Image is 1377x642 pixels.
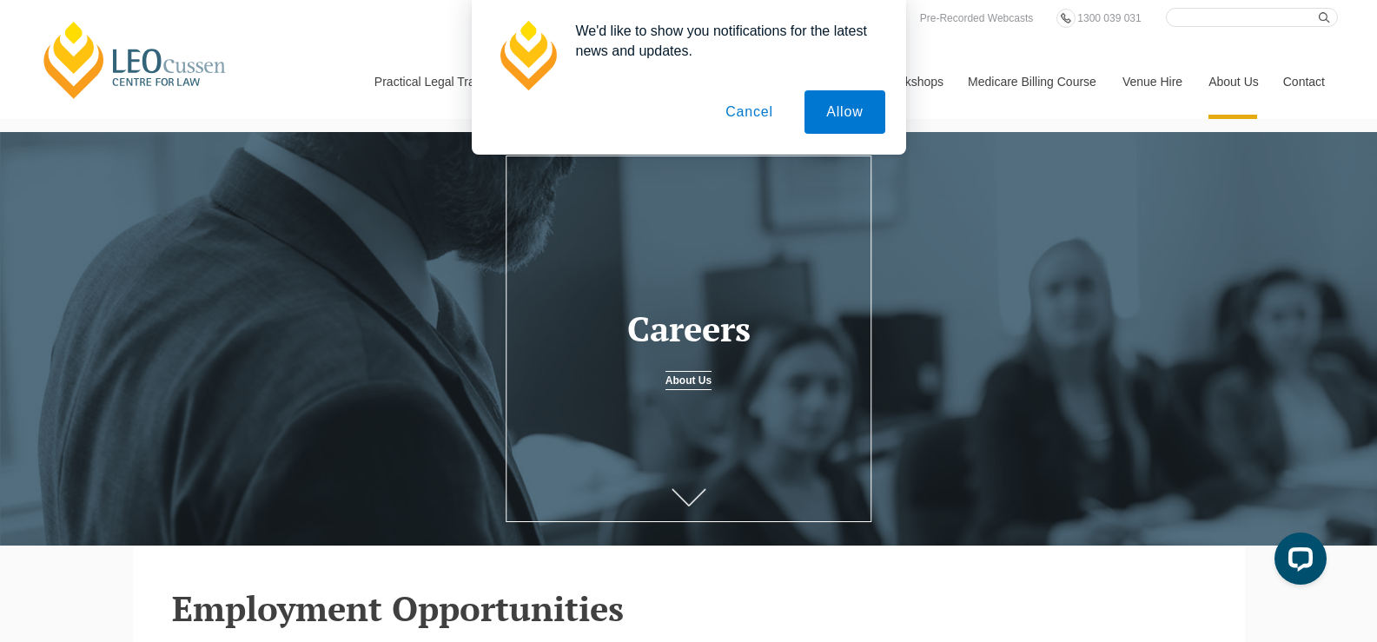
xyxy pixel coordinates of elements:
[804,90,884,134] button: Allow
[523,309,853,347] h1: Careers
[562,21,885,61] div: We'd like to show you notifications for the latest news and updates.
[704,90,795,134] button: Cancel
[493,21,562,90] img: notification icon
[1261,526,1334,599] iframe: LiveChat chat widget
[172,589,1206,627] h2: Employment Opportunities
[665,371,712,390] a: About Us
